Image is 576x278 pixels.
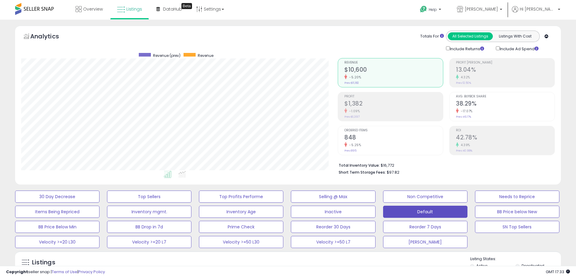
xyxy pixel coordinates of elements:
[291,206,375,218] button: Inactive
[520,6,556,12] span: Hi [PERSON_NAME]
[344,129,443,132] span: Ordered Items
[107,206,191,218] button: Inventory mgmt.
[546,269,570,275] span: 2025-08-14 17:33 GMT
[456,115,471,119] small: Prev: 46.17%
[512,6,560,20] a: Hi [PERSON_NAME]
[78,269,105,275] a: Privacy Policy
[344,115,360,119] small: Prev: $1,397
[83,6,103,12] span: Overview
[198,53,213,58] span: Revenue
[347,143,361,147] small: -5.25%
[459,143,470,147] small: 4.39%
[465,6,498,12] span: [PERSON_NAME]
[15,206,99,218] button: Items Being Repriced
[383,191,467,203] button: Non Competitive
[420,5,427,13] i: Get Help
[383,206,467,218] button: Default
[163,6,182,12] span: DataHub
[153,53,181,58] span: Revenue (prev)
[456,81,471,85] small: Prev: 12.50%
[30,32,71,42] h5: Analytics
[475,221,559,233] button: SN Top Sellers
[522,263,544,268] label: Deactivated
[291,191,375,203] button: Selling @ Max
[383,221,467,233] button: Reorder 7 Days
[339,170,386,175] b: Short Term Storage Fees:
[459,75,470,80] small: 4.32%
[387,169,399,175] span: $97.82
[448,32,493,40] button: All Selected Listings
[15,191,99,203] button: 30 Day Decrease
[291,221,375,233] button: Reorder 30 Days
[6,269,105,275] div: seller snap | |
[456,149,472,152] small: Prev: 40.98%
[126,6,142,12] span: Listings
[15,236,99,248] button: Velocity >=20 L30
[344,134,443,142] h2: 848
[475,206,559,218] button: BB Price below New
[470,256,561,262] p: Listing States:
[6,269,28,275] strong: Copyright
[493,32,538,40] button: Listings With Cost
[420,34,444,39] div: Totals For
[459,109,473,113] small: -17.07%
[344,100,443,108] h2: $1,382
[15,221,99,233] button: BB Price Below Min
[347,75,361,80] small: -5.20%
[456,61,555,64] span: Profit [PERSON_NAME]
[456,134,555,142] h2: 42.78%
[199,191,283,203] button: Top Profits Performe
[491,45,548,52] div: Include Ad Spend
[344,95,443,98] span: Profit
[475,191,559,203] button: Needs to Reprice
[456,100,555,108] h2: 38.29%
[339,161,550,168] li: $16,772
[476,263,487,268] label: Active
[456,95,555,98] span: Avg. Buybox Share
[344,81,359,85] small: Prev: $11,182
[32,258,55,267] h5: Listings
[199,221,283,233] button: Prime Check
[181,3,192,9] div: Tooltip anchor
[52,269,77,275] a: Terms of Use
[107,236,191,248] button: Velocity >=20 L7
[291,236,375,248] button: Velocity >=50 L7
[344,61,443,64] span: Revenue
[107,221,191,233] button: BB Drop in 7d
[415,1,447,20] a: Help
[429,7,437,12] span: Help
[441,45,491,52] div: Include Returns
[344,66,443,74] h2: $10,600
[456,66,555,74] h2: 13.04%
[199,236,283,248] button: Velocity >=50 L30
[347,109,360,113] small: -1.09%
[344,149,356,152] small: Prev: 895
[199,206,283,218] button: Inventory Age
[339,163,380,168] b: Total Inventory Value:
[107,191,191,203] button: Top Sellers
[383,236,467,248] button: [PERSON_NAME]
[456,129,555,132] span: ROI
